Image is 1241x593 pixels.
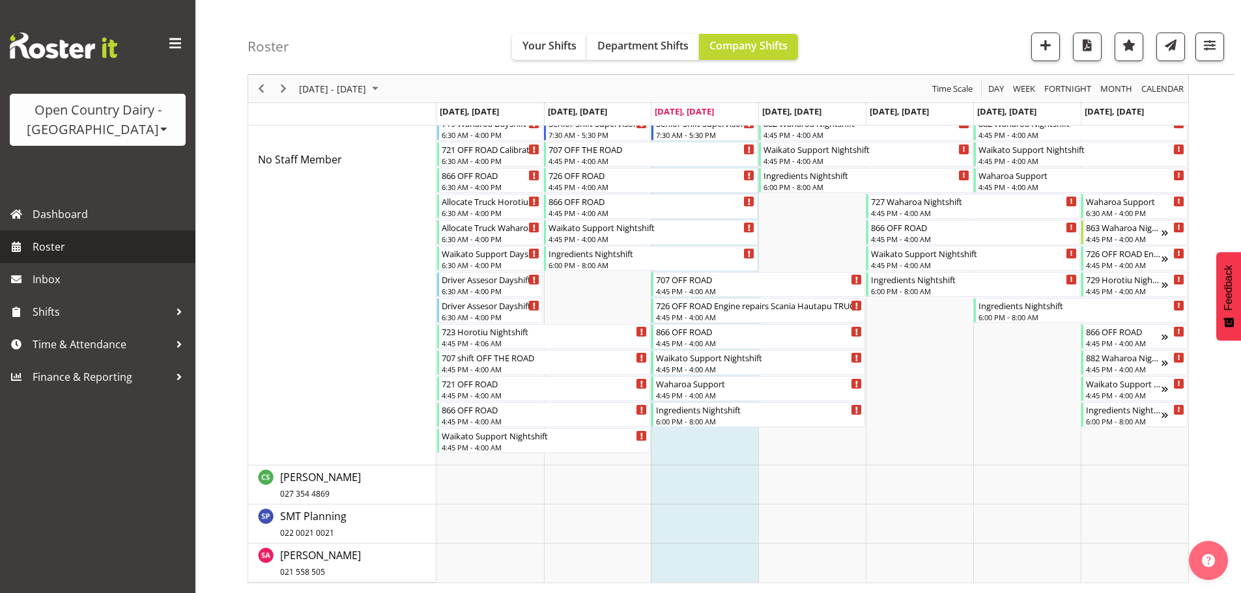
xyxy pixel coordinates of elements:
div: Waharoa Support [656,377,862,390]
div: 6:30 AM - 4:00 PM [442,286,540,296]
div: Open Country Dairy - [GEOGRAPHIC_DATA] [23,100,173,139]
div: No Staff Member"s event - Ingredients Nightshift Begin From Tuesday, September 2, 2025 at 6:00:00... [544,246,758,271]
button: Company Shifts [699,34,798,60]
div: No Staff Member"s event - 866 OFF ROAD Begin From Monday, September 1, 2025 at 6:30:00 AM GMT+12:... [437,168,543,193]
div: 4:45 PM - 4:00 AM [656,390,862,400]
button: Download a PDF of the roster according to the set date range. [1073,33,1102,61]
div: 726 OFF ROAD Engine repairs Scania Hautapu TRUCK ONLY Please Deliver [656,299,862,312]
div: Ingredients Nightshift [549,247,754,260]
span: Company Shifts [709,38,788,53]
span: Inbox [33,269,189,289]
div: No Staff Member"s event - 727 Waharoa Nightshift Begin From Friday, September 5, 2025 at 4:45:00 ... [866,194,1080,219]
button: Send a list of all shifts for the selected filtered period to all rostered employees. [1156,33,1185,61]
span: Finance & Reporting [33,367,169,387]
div: 4:45 PM - 4:00 AM [763,130,969,140]
button: September 01 - 07, 2025 [297,81,384,97]
button: Timeline Month [1098,81,1135,97]
span: 027 354 4869 [280,488,330,499]
span: [DATE], [DATE] [870,105,929,117]
span: [DATE], [DATE] [977,105,1036,117]
div: No Staff Member"s event - Allocate Truck Waharoa Begin From Monday, September 1, 2025 at 6:30:00 ... [437,220,543,245]
div: 7:30 AM - 5:30 PM [656,130,754,140]
div: No Staff Member"s event - 719 Waharoa Dayshift OFF ROAD Begin From Monday, September 1, 2025 at 6... [437,116,543,141]
div: 6:00 PM - 8:00 AM [1086,416,1162,426]
span: SMT Planning [280,509,347,539]
div: 4:45 PM - 4:00 AM [978,182,1184,192]
div: 4:45 PM - 4:00 AM [1086,286,1162,296]
span: No Staff Member [258,152,342,167]
span: calendar [1140,81,1185,97]
div: 4:45 PM - 4:00 AM [1086,338,1162,348]
button: Highlight an important date within the roster. [1115,33,1143,61]
div: No Staff Member"s event - 866 OFF ROAD Begin From Monday, September 1, 2025 at 4:45:00 PM GMT+12:... [437,402,651,427]
span: Month [1099,81,1134,97]
div: No Staff Member"s event - Waikato Support Nightshift Begin From Thursday, September 4, 2025 at 4:... [759,142,973,167]
div: Allocate Truck Waharoa [442,221,540,234]
div: No Staff Member"s event - 882 Waharoa Nightshift Begin From Saturday, September 6, 2025 at 4:45:0... [974,116,1188,141]
div: No Staff Member"s event - Waikato Support Nightshift Begin From Monday, September 1, 2025 at 4:45... [437,428,651,453]
button: Month [1139,81,1186,97]
div: No Staff Member"s event - 723 Horotiu Nightshift Begin From Monday, September 1, 2025 at 4:45:00 ... [437,324,651,349]
div: No Staff Member"s event - Ingredients Nightshift Begin From Thursday, September 4, 2025 at 6:00:0... [759,168,973,193]
div: No Staff Member"s event - Ingredients Nightshift Begin From Sunday, September 7, 2025 at 6:00:00 ... [1081,402,1188,427]
div: Waikato Support Nightshift [656,351,862,364]
div: Ingredients Nightshift [871,273,1077,286]
div: Driver Assesor Dayshift [442,299,540,312]
div: Ingredients Nightshift [656,403,862,416]
div: No Staff Member"s event - Waikato Support Nightshift Begin From Saturday, September 6, 2025 at 4:... [974,142,1188,167]
div: No Staff Member"s event - 721 OFF ROAD Calibration Begin From Monday, September 1, 2025 at 6:30:0... [437,142,543,167]
td: Carl Stewart resource [248,465,436,504]
div: 6:30 AM - 4:00 PM [442,312,540,322]
div: 7:30 AM - 5:30 PM [549,130,647,140]
div: 6:00 PM - 8:00 AM [763,182,969,192]
span: [DATE], [DATE] [762,105,821,117]
div: 6:30 AM - 4:00 PM [442,182,540,192]
span: [DATE], [DATE] [440,105,499,117]
div: No Staff Member"s event - 707 OFF ROAD Begin From Wednesday, September 3, 2025 at 4:45:00 PM GMT+... [651,272,865,297]
div: No Staff Member"s event - Ingredients Nightshift Begin From Wednesday, September 3, 2025 at 6:00:... [651,402,865,427]
div: 727 Waharoa Nightshift [871,195,1077,208]
div: 4:45 PM - 4:00 AM [442,416,648,426]
div: 6:00 PM - 8:00 AM [978,312,1184,322]
div: Ingredients Nightshift [978,299,1184,312]
div: 729 Horotiu Nightshift [1086,273,1162,286]
div: Next [272,75,294,102]
div: 866 OFF ROAD [549,195,754,208]
button: Time Scale [930,81,975,97]
div: 882 Waharoa Nightshift [1086,351,1162,364]
div: No Staff Member"s event - Waikato Support Nightshift Begin From Tuesday, September 2, 2025 at 4:4... [544,220,758,245]
div: 4:45 PM - 4:00 AM [656,286,862,296]
div: 707 OFF THE ROAD [549,143,754,156]
span: Shifts [33,302,169,322]
div: Waikato Support Nightshift [763,143,969,156]
div: Waharoa Support [978,169,1184,182]
div: Driver Assesor Dayshift [442,273,540,286]
div: No Staff Member"s event - Waikato Support Nightshift Begin From Sunday, September 7, 2025 at 4:45... [1081,376,1188,401]
div: Waikato Support Dayshift [442,247,540,260]
div: No Staff Member"s event - Ingredients Nightshift Begin From Friday, September 5, 2025 at 6:00:00 ... [866,272,1080,297]
div: No Staff Member"s event - 721 OFF ROAD Begin From Monday, September 1, 2025 at 4:45:00 PM GMT+12:... [437,376,651,401]
div: No Staff Member"s event - 726 OFF ROAD Begin From Tuesday, September 2, 2025 at 4:45:00 PM GMT+12... [544,168,758,193]
div: 707 shift OFF THE ROAD [442,351,648,364]
div: 721 OFF ROAD Calibration [442,143,540,156]
div: 4:45 PM - 4:00 AM [1086,364,1162,374]
div: No Staff Member"s event - Waharoa Support Begin From Wednesday, September 3, 2025 at 4:45:00 PM G... [651,376,865,401]
div: Previous [250,75,272,102]
div: No Staff Member"s event - 866 OFF ROAD Begin From Friday, September 5, 2025 at 4:45:00 PM GMT+12:... [866,220,1080,245]
div: No Staff Member"s event - 729 Horotiu Nightshift Begin From Sunday, September 7, 2025 at 4:45:00 ... [1081,272,1188,297]
div: 6:30 AM - 4:00 PM [442,208,540,218]
div: Waikato Support Nightshift [1086,377,1162,390]
span: [PERSON_NAME] [280,470,361,500]
div: No Staff Member"s event - 707 shift OFF THE ROAD Begin From Monday, September 1, 2025 at 4:45:00 ... [437,350,651,375]
div: No Staff Member"s event - Ingredients Nightshift Begin From Saturday, September 6, 2025 at 6:00:0... [974,298,1188,323]
div: 721 OFF ROAD [442,377,648,390]
div: 6:30 AM - 4:00 PM [442,130,540,140]
div: Allocate Truck Horotiu [442,195,540,208]
div: 4:45 PM - 4:00 AM [1086,260,1162,270]
div: 866 OFF ROAD [442,403,648,416]
div: No Staff Member"s event - Driver Assesor Dayshift Begin From Monday, September 1, 2025 at 6:30:00... [437,298,543,323]
span: [DATE], [DATE] [548,105,607,117]
span: Time Scale [931,81,974,97]
div: 4:45 PM - 4:00 AM [978,156,1184,166]
span: [PERSON_NAME] [280,548,361,578]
